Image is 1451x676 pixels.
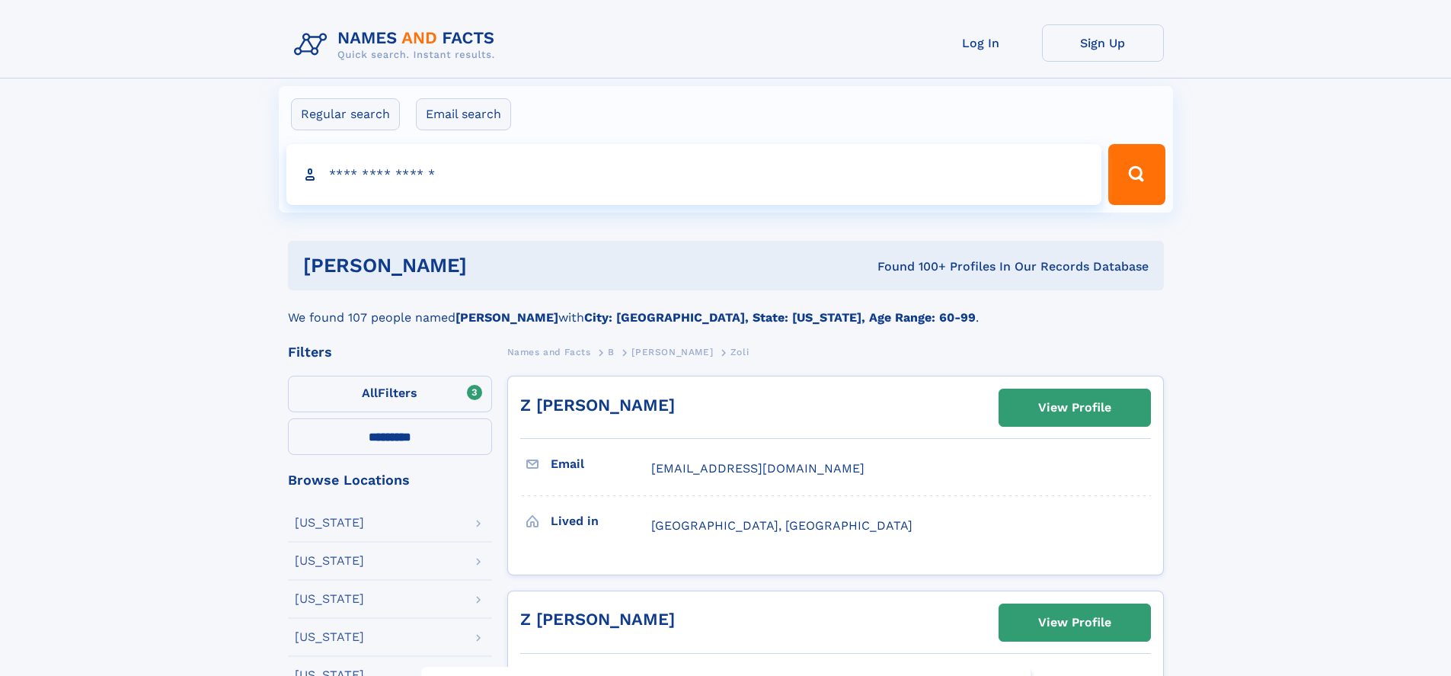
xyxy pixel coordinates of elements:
[455,310,558,325] b: [PERSON_NAME]
[1042,24,1164,62] a: Sign Up
[999,389,1150,426] a: View Profile
[1038,390,1111,425] div: View Profile
[416,98,511,130] label: Email search
[295,555,364,567] div: [US_STATE]
[551,508,651,534] h3: Lived in
[651,518,912,533] span: [GEOGRAPHIC_DATA], [GEOGRAPHIC_DATA]
[999,604,1150,641] a: View Profile
[507,342,591,361] a: Names and Facts
[672,258,1149,275] div: Found 100+ Profiles In Our Records Database
[286,144,1102,205] input: search input
[608,347,615,357] span: B
[303,256,673,275] h1: [PERSON_NAME]
[295,517,364,529] div: [US_STATE]
[362,386,378,400] span: All
[295,593,364,605] div: [US_STATE]
[1038,605,1111,640] div: View Profile
[288,345,492,359] div: Filters
[288,24,507,66] img: Logo Names and Facts
[291,98,400,130] label: Regular search
[295,631,364,643] div: [US_STATE]
[730,347,749,357] span: Zoli
[920,24,1042,62] a: Log In
[288,473,492,487] div: Browse Locations
[520,396,675,415] a: Z [PERSON_NAME]
[584,310,976,325] b: City: [GEOGRAPHIC_DATA], State: [US_STATE], Age Range: 60-99
[631,347,713,357] span: [PERSON_NAME]
[631,342,713,361] a: [PERSON_NAME]
[1108,144,1165,205] button: Search Button
[651,461,865,476] span: [EMAIL_ADDRESS][DOMAIN_NAME]
[288,376,492,412] label: Filters
[520,610,675,629] a: Z [PERSON_NAME]
[551,451,651,477] h3: Email
[608,342,615,361] a: B
[288,290,1164,327] div: We found 107 people named with .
